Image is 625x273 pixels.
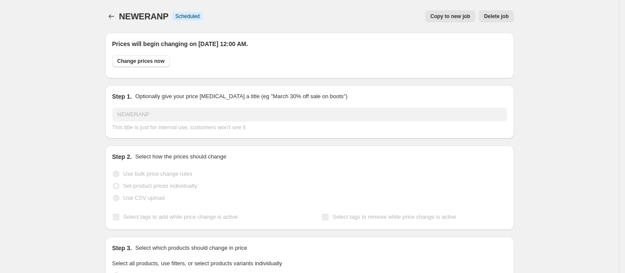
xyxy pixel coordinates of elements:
span: Select tags to remove while price change is active [333,214,456,220]
p: Select how the prices should change [135,152,226,161]
span: Select tags to add while price change is active [123,214,238,220]
button: Price change jobs [105,10,117,22]
span: Scheduled [175,13,200,20]
p: Select which products should change in price [135,244,247,252]
h2: Step 3. [112,244,132,252]
span: Set product prices individually [123,183,197,189]
p: Optionally give your price [MEDICAL_DATA] a title (eg "March 30% off sale on boots") [135,92,347,101]
input: 30% off holiday sale [112,108,507,121]
h2: Step 2. [112,152,132,161]
button: Copy to new job [425,10,475,22]
span: Change prices now [117,58,165,65]
h2: Prices will begin changing on [DATE] 12:00 AM. [112,40,507,48]
span: Use CSV upload [123,195,165,201]
span: Copy to new job [430,13,470,20]
button: Change prices now [112,55,170,67]
span: Use bulk price change rules [123,171,192,177]
h2: Step 1. [112,92,132,101]
span: Select all products, use filters, or select products variants individually [112,260,282,267]
span: NEWERANP [119,12,169,21]
span: This title is just for internal use, customers won't see it [112,124,246,130]
button: Delete job [479,10,514,22]
span: Delete job [484,13,508,20]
